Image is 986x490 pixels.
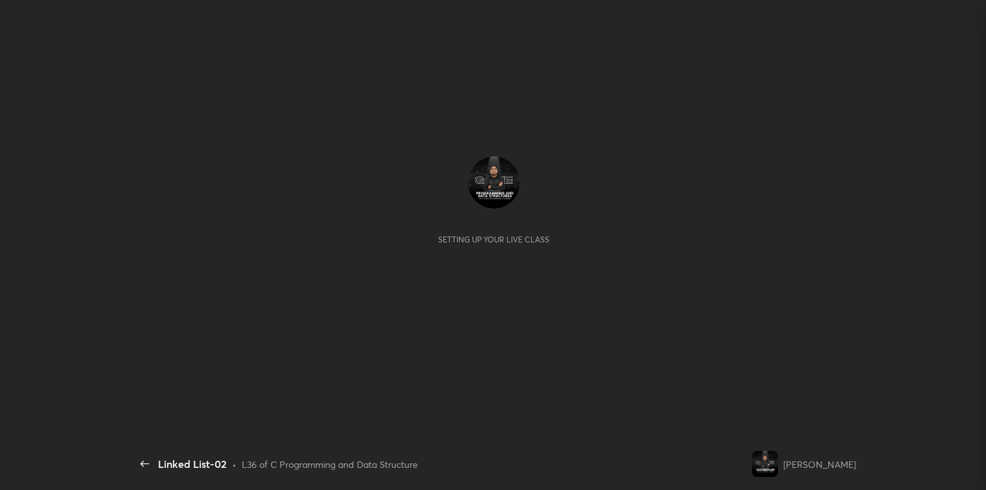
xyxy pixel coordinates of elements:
[468,157,520,209] img: e60519a4c4f740609fbc41148676dd3d.jpg
[232,458,237,471] div: •
[242,458,418,471] div: L36 of C Programming and Data Structure
[752,451,778,477] img: e60519a4c4f740609fbc41148676dd3d.jpg
[158,456,227,472] div: Linked List-02
[783,458,856,471] div: [PERSON_NAME]
[438,235,549,244] div: Setting up your live class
